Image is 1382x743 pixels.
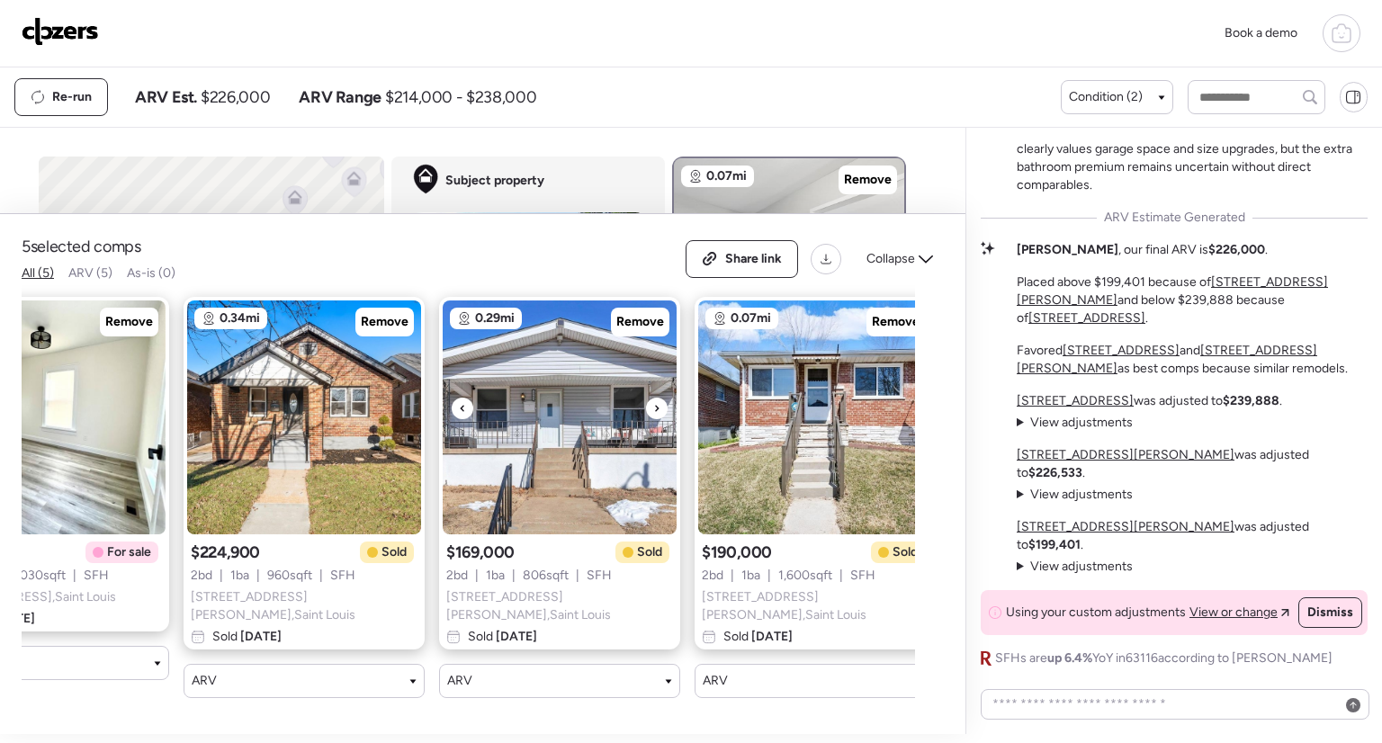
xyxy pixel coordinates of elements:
[702,567,723,585] span: 2 bd
[1047,650,1092,666] span: up 6.4%
[850,567,875,585] span: SFH
[267,567,312,585] span: 960 sqft
[741,567,760,585] span: 1 ba
[1017,558,1133,576] summary: View adjustments
[105,313,153,331] span: Remove
[12,567,66,585] span: 1,030 sqft
[872,313,920,331] span: Remove
[52,88,92,106] span: Re-run
[1307,604,1353,622] span: Dismiss
[299,86,381,108] span: ARV Range
[1017,446,1368,482] p: was adjusted to .
[468,628,537,646] span: Sold
[447,672,472,690] span: ARV
[1017,241,1268,259] p: , our final ARV is .
[731,309,771,327] span: 0.07mi
[1189,604,1289,622] a: View or change
[1030,415,1133,430] span: View adjustments
[191,588,417,624] span: [STREET_ADDRESS][PERSON_NAME] , Saint Louis
[1028,465,1082,480] strong: $226,533
[201,86,270,108] span: $226,000
[493,629,537,644] span: [DATE]
[84,567,109,585] span: SFH
[706,167,747,185] span: 0.07mi
[1223,393,1279,408] strong: $239,888
[68,265,112,281] span: ARV (5)
[523,567,569,585] span: 806 sqft
[107,543,151,561] span: For sale
[445,172,544,190] span: Subject property
[361,313,408,331] span: Remove
[1017,486,1133,504] summary: View adjustments
[723,628,793,646] span: Sold
[1104,209,1245,227] span: ARV Estimate Generated
[22,17,99,46] img: Logo
[731,567,734,585] span: |
[191,567,212,585] span: 2 bd
[1017,414,1133,432] summary: View adjustments
[381,543,407,561] span: Sold
[486,567,505,585] span: 1 ba
[587,567,612,585] span: SFH
[1030,559,1133,574] span: View adjustments
[1017,519,1234,534] a: [STREET_ADDRESS][PERSON_NAME]
[319,567,323,585] span: |
[893,543,918,561] span: Sold
[127,265,175,281] span: As-is (0)
[702,542,772,563] span: $190,000
[702,588,929,624] span: [STREET_ADDRESS][PERSON_NAME] , Saint Louis
[256,567,260,585] span: |
[1017,393,1134,408] a: [STREET_ADDRESS]
[22,236,141,257] span: 5 selected comps
[446,542,515,563] span: $169,000
[330,567,355,585] span: SFH
[1208,242,1265,257] strong: $226,000
[1017,273,1368,327] p: Placed above $199,401 because of and below $239,888 because of .
[73,567,76,585] span: |
[1006,604,1186,622] span: Using your custom adjustments
[135,86,197,108] span: ARV Est.
[512,567,516,585] span: |
[778,567,832,585] span: 1,600 sqft
[475,309,515,327] span: 0.29mi
[839,567,843,585] span: |
[866,250,915,268] span: Collapse
[616,313,664,331] span: Remove
[22,265,54,281] span: All (5)
[1028,310,1145,326] a: [STREET_ADDRESS]
[385,86,536,108] span: $214,000 - $238,000
[703,672,728,690] span: ARV
[1225,25,1297,40] span: Book a demo
[637,543,662,561] span: Sold
[749,629,793,644] span: [DATE]
[191,542,260,563] span: $224,900
[1030,487,1133,502] span: View adjustments
[1017,447,1234,462] a: [STREET_ADDRESS][PERSON_NAME]
[725,250,782,268] span: Share link
[475,567,479,585] span: |
[767,567,771,585] span: |
[238,629,282,644] span: [DATE]
[220,567,223,585] span: |
[1017,242,1118,257] strong: [PERSON_NAME]
[192,672,217,690] span: ARV
[844,171,892,189] span: Remove
[576,567,579,585] span: |
[212,628,282,646] span: Sold
[1189,604,1278,622] span: View or change
[1017,518,1368,554] p: was adjusted to .
[1028,537,1081,552] strong: $199,401
[1017,342,1368,378] p: Favored and as best comps because similar remodels.
[446,567,468,585] span: 2 bd
[1069,88,1143,106] span: Condition (2)
[1063,343,1180,358] a: [STREET_ADDRESS]
[1017,392,1282,410] p: was adjusted to .
[220,309,260,327] span: 0.34mi
[995,649,1333,667] span: SFHs are YoY in 63116 according to [PERSON_NAME]
[446,588,673,624] span: [STREET_ADDRESS][PERSON_NAME] , Saint Louis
